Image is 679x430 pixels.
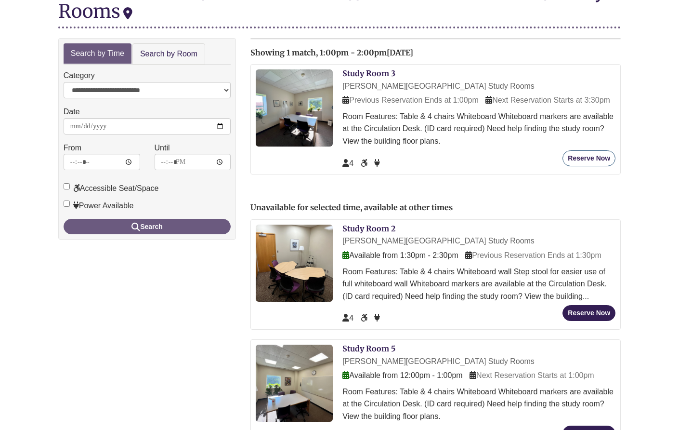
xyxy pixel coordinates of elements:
[64,182,159,195] label: Accessible Seat/Space
[256,345,333,422] img: Study Room 5
[361,314,369,322] span: Accessible Seat/Space
[250,49,621,57] h2: Showing 1 match
[342,386,615,423] div: Room Features: Table & 4 chairs Whiteboard Whiteboard markers are available at the Circulation De...
[342,110,615,148] div: Room Features: Table & 4 chairs Whiteboard Whiteboard markers are available at the Circulation De...
[132,43,205,65] a: Search by Room
[342,224,395,233] a: Study Room 2
[342,68,395,78] a: Study Room 3
[64,200,134,212] label: Power Available
[64,106,80,118] label: Date
[374,314,380,322] span: Power Available
[342,344,395,353] a: Study Room 5
[465,251,601,259] span: Previous Reservation Ends at 1:30pm
[342,371,462,379] span: Available from 12:00pm - 1:00pm
[64,69,95,82] label: Category
[470,371,594,379] span: Next Reservation Starts at 1:00pm
[155,142,170,154] label: Until
[342,96,479,104] span: Previous Reservation Ends at 1:00pm
[342,80,615,93] div: [PERSON_NAME][GEOGRAPHIC_DATA] Study Rooms
[562,305,615,321] button: Reserve Now
[342,235,615,247] div: [PERSON_NAME][GEOGRAPHIC_DATA] Study Rooms
[562,150,615,166] button: Reserve Now
[485,96,610,104] span: Next Reservation Starts at 3:30pm
[342,159,353,167] span: The capacity of this space
[342,314,353,322] span: The capacity of this space
[361,159,369,167] span: Accessible Seat/Space
[342,266,615,303] div: Room Features: Table & 4 chairs Whiteboard wall Step stool for easier use of full whiteboard wall...
[64,201,70,207] input: Power Available
[316,48,413,57] span: , 1:00pm - 2:00pm[DATE]
[64,43,131,64] a: Search by Time
[256,69,333,147] img: Study Room 3
[64,142,81,154] label: From
[374,159,380,167] span: Power Available
[256,225,333,302] img: Study Room 2
[64,183,70,189] input: Accessible Seat/Space
[342,355,615,368] div: [PERSON_NAME][GEOGRAPHIC_DATA] Study Rooms
[342,251,458,259] span: Available from 1:30pm - 2:30pm
[64,219,231,234] button: Search
[250,203,621,212] h2: Unavailable for selected time, available at other times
